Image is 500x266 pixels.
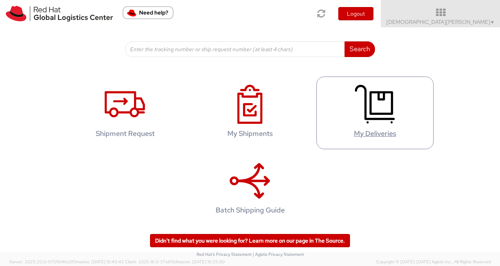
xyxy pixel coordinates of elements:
[75,130,175,137] h4: Shipment Request
[316,77,434,150] a: My Deliveries
[191,153,309,226] a: Batch Shipping Guide
[66,77,184,150] a: Shipment Request
[338,7,373,20] button: Logout
[125,41,345,57] input: Enter the tracking number or ship request number (at least 4 chars)
[196,252,252,257] a: Red Hat's Privacy Statement
[345,41,375,57] button: Search
[125,259,225,264] span: Client: 2025.18.0-37e85b1
[200,206,300,214] h4: Batch Shipping Guide
[191,77,309,150] a: My Shipments
[490,19,495,25] span: ▼
[150,234,350,247] a: Didn't find what you were looking for? Learn more on our page in The Source.
[253,252,304,257] a: | Agistix Privacy Statement
[76,259,124,264] span: master, [DATE] 10:43:43
[386,18,495,25] span: [DEMOGRAPHIC_DATA][PERSON_NAME]
[177,259,225,264] span: master, [DATE] 10:25:00
[200,130,300,137] h4: My Shipments
[6,6,113,21] img: rh-logistics-00dfa346123c4ec078e1.svg
[123,6,173,19] button: Need help?
[325,130,425,137] h4: My Deliveries
[9,259,124,264] span: Server: 2025.20.0-970904bc0f3
[376,259,491,265] span: Copyright © [DATE]-[DATE] Agistix Inc., All Rights Reserved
